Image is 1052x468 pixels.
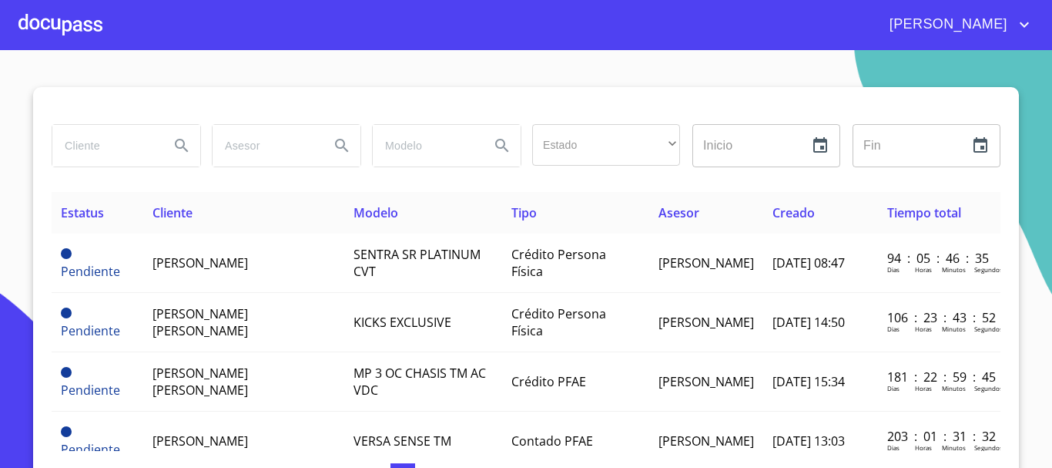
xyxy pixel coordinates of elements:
span: SENTRA SR PLATINUM CVT [353,246,481,280]
span: [PERSON_NAME] [152,433,248,449]
span: Pendiente [61,367,72,378]
span: [PERSON_NAME] [PERSON_NAME] [152,305,248,339]
p: Dias [887,443,900,452]
span: Pendiente [61,426,72,437]
p: 94 : 05 : 46 : 35 [887,250,991,267]
span: [PERSON_NAME] [658,314,754,331]
p: Segundos [974,443,1003,452]
span: Pendiente [61,382,120,399]
span: [PERSON_NAME] [878,12,1015,37]
p: Dias [887,384,900,392]
p: 181 : 22 : 59 : 45 [887,369,991,386]
p: Minutos [942,265,966,274]
span: [PERSON_NAME] [658,373,754,390]
input: search [52,125,157,167]
span: [PERSON_NAME] [658,433,754,449]
span: Pendiente [61,308,72,318]
p: Segundos [974,384,1003,392]
input: search [213,125,317,167]
span: [DATE] 08:47 [772,254,845,271]
span: Estatus [61,204,104,221]
span: Pendiente [61,322,120,339]
span: Tiempo total [887,204,961,221]
input: search [373,125,477,167]
span: [PERSON_NAME] [658,254,754,271]
button: account of current user [878,12,1034,37]
p: Horas [915,325,932,333]
span: Pendiente [61,441,120,458]
span: [DATE] 14:50 [772,314,845,331]
span: [DATE] 15:34 [772,373,845,390]
span: [DATE] 13:03 [772,433,845,449]
p: Dias [887,325,900,333]
span: [PERSON_NAME] [152,254,248,271]
p: Horas [915,265,932,274]
span: Asesor [658,204,699,221]
p: Minutos [942,443,966,452]
p: Segundos [974,265,1003,274]
p: Minutos [942,384,966,392]
span: Tipo [511,204,537,221]
span: Crédito Persona Física [511,246,606,280]
p: Horas [915,443,932,452]
p: 203 : 01 : 31 : 32 [887,428,991,445]
span: MP 3 OC CHASIS TM AC VDC [353,365,486,399]
span: Cliente [152,204,193,221]
p: Horas [915,384,932,392]
span: VERSA SENSE TM [353,433,451,449]
span: Creado [772,204,815,221]
span: Contado PFAE [511,433,593,449]
button: Search [163,127,200,164]
span: Crédito PFAE [511,373,586,390]
span: Pendiente [61,248,72,259]
span: Crédito Persona Física [511,305,606,339]
button: Search [484,127,521,164]
p: Minutos [942,325,966,333]
button: Search [323,127,360,164]
p: Segundos [974,325,1003,333]
span: Pendiente [61,263,120,280]
p: Dias [887,265,900,274]
div: ​ [532,124,680,166]
span: KICKS EXCLUSIVE [353,314,451,331]
p: 106 : 23 : 43 : 52 [887,309,991,326]
span: [PERSON_NAME] [PERSON_NAME] [152,365,248,399]
span: Modelo [353,204,398,221]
